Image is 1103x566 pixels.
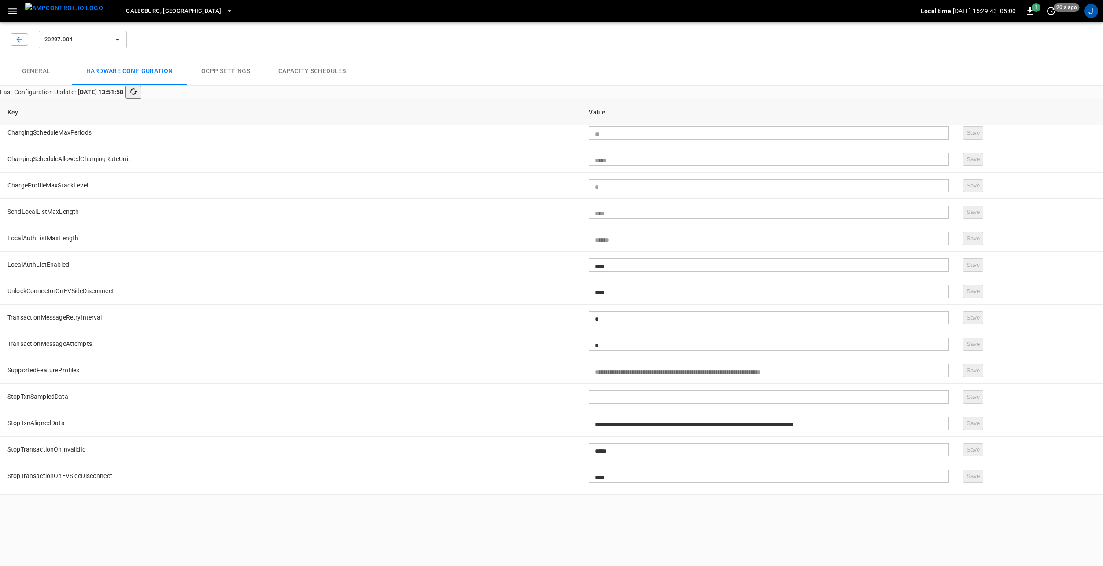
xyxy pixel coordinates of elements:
[0,463,582,489] td: StopTransactionOnEVSideDisconnect
[0,278,582,305] td: UnlockConnectorOnEVSideDisconnect
[0,225,582,252] td: LocalAuthListMaxLength
[122,3,236,20] button: Galesburg, [GEOGRAPHIC_DATA]
[1084,4,1098,18] div: profile-icon
[78,88,123,96] b: [DATE] 13:51:58
[963,364,983,377] button: Save
[0,489,582,516] td: ConnectorPhaseRotation
[0,146,582,173] td: ChargingScheduleAllowedChargingRateUnit
[25,3,103,14] img: ampcontrol.io logo
[582,99,956,125] th: Value
[0,120,582,146] td: ChargingScheduleMaxPeriods
[921,7,951,15] p: Local time
[1044,4,1058,18] button: set refresh interval
[0,357,582,384] td: SupportedFeatureProfiles
[963,443,983,456] button: Save
[953,7,1016,15] p: [DATE] 15:29:43 -05:00
[963,206,983,219] button: Save
[963,285,983,298] button: Save
[0,437,582,463] td: StopTransactionOnInvalidId
[0,384,582,410] td: StopTxnSampledData
[1054,3,1080,12] span: 20 s ago
[0,331,582,357] td: TransactionMessageAttempts
[963,470,983,483] button: Save
[963,258,983,272] button: Save
[0,252,582,278] td: LocalAuthListEnabled
[1032,3,1040,12] span: 1
[963,153,983,166] button: Save
[963,417,983,430] button: Save
[72,57,187,85] button: Hardware configuration
[0,410,582,437] td: StopTxnAlignedData
[963,338,983,351] button: Save
[963,311,983,324] button: Save
[963,390,983,404] button: Save
[0,173,582,199] td: ChargeProfileMaxStackLevel
[0,99,582,125] th: Key
[963,232,983,245] button: Save
[44,35,110,45] span: 20297.004
[264,57,360,85] button: Capacity Schedules
[187,57,264,85] button: OCPP settings
[39,31,127,48] button: 20297.004
[126,6,221,16] span: Galesburg, [GEOGRAPHIC_DATA]
[0,305,582,331] td: TransactionMessageRetryInterval
[0,199,582,225] td: SendLocalListMaxLength
[963,179,983,192] button: Save
[963,126,983,140] button: Save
